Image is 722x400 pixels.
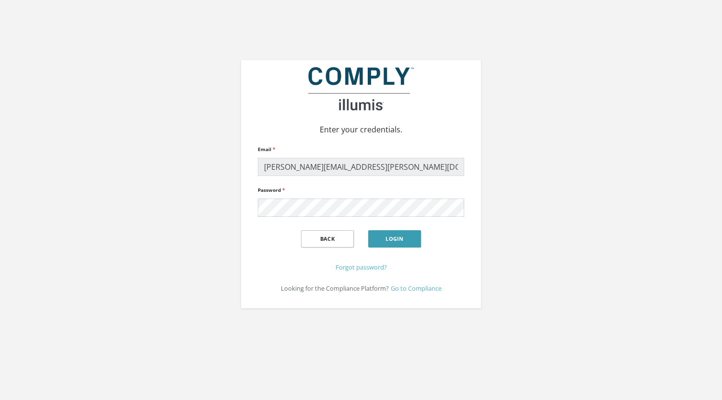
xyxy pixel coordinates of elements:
[336,263,387,271] a: Forgot password?
[301,230,354,247] button: Back
[308,67,414,110] img: illumis
[391,284,442,293] a: Go to Compliance
[258,143,275,156] label: Email
[248,124,474,135] p: Enter your credentials.
[281,284,389,293] small: Looking for the Compliance Platform?
[368,230,421,247] button: Login
[258,184,285,197] label: Password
